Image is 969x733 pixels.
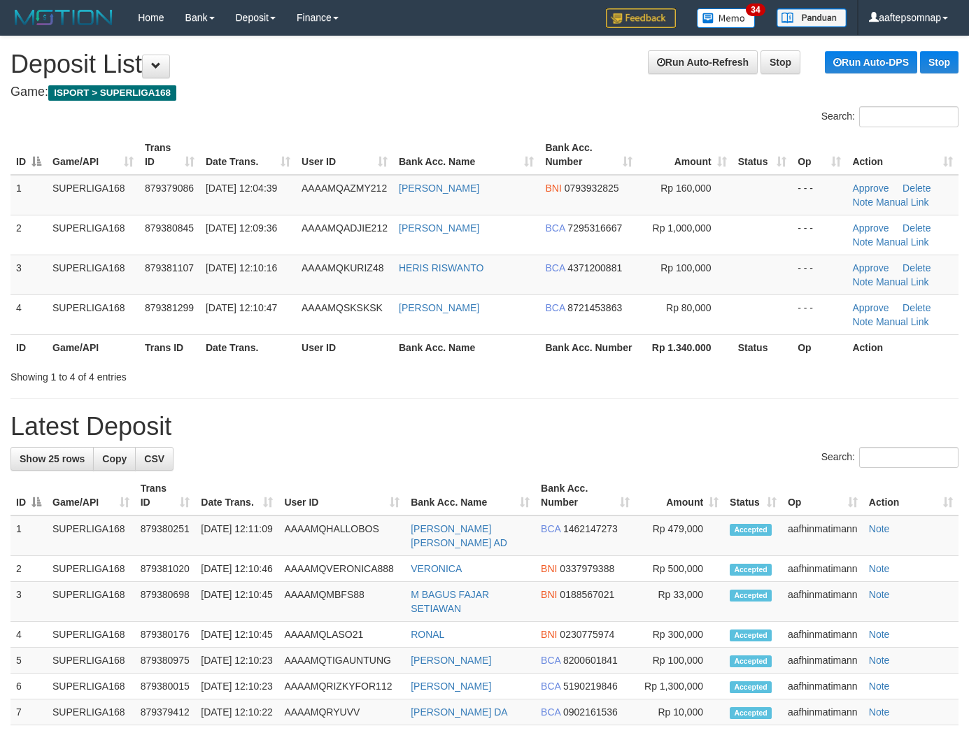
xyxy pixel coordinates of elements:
[541,589,557,600] span: BNI
[10,674,47,699] td: 6
[10,364,393,384] div: Showing 1 to 4 of 4 entries
[782,582,863,622] td: aafhinmatimann
[10,447,94,471] a: Show 25 rows
[859,447,959,468] input: Search:
[399,183,479,194] a: [PERSON_NAME]
[10,556,47,582] td: 2
[567,222,622,234] span: Copy 7295316667 to clipboard
[47,215,139,255] td: SUPERLIGA168
[560,563,614,574] span: Copy 0337979388 to clipboard
[821,106,959,127] label: Search:
[876,236,929,248] a: Manual Link
[852,183,889,194] a: Approve
[206,222,277,234] span: [DATE] 12:09:36
[10,175,47,215] td: 1
[541,681,560,692] span: BCA
[10,648,47,674] td: 5
[47,648,135,674] td: SUPERLIGA168
[10,515,47,556] td: 1
[206,302,277,313] span: [DATE] 12:10:47
[730,564,772,576] span: Accepted
[792,334,847,360] th: Op
[876,197,929,208] a: Manual Link
[541,629,557,640] span: BNI
[296,334,393,360] th: User ID
[139,334,200,360] th: Trans ID
[903,262,931,273] a: Delete
[296,135,393,175] th: User ID: activate to sort column ascending
[852,316,873,327] a: Note
[10,255,47,294] td: 3
[10,85,959,99] h4: Game:
[20,453,85,464] span: Show 25 rows
[733,334,793,360] th: Status
[145,302,194,313] span: 879381299
[47,175,139,215] td: SUPERLIGA168
[539,135,637,175] th: Bank Acc. Number: activate to sort column ascending
[393,135,539,175] th: Bank Acc. Name: activate to sort column ascending
[278,556,405,582] td: AAAAMQVERONICA888
[10,582,47,622] td: 3
[863,476,959,515] th: Action: activate to sort column ascending
[653,222,712,234] span: Rp 1,000,000
[10,622,47,648] td: 4
[782,515,863,556] td: aafhinmatimann
[195,648,278,674] td: [DATE] 12:10:23
[567,302,622,313] span: Copy 8721453863 to clipboard
[399,302,479,313] a: [PERSON_NAME]
[730,629,772,641] span: Accepted
[782,699,863,725] td: aafhinmatimann
[852,197,873,208] a: Note
[135,699,196,725] td: 879379412
[278,648,405,674] td: AAAAMQTIGAUNTUNG
[852,302,889,313] a: Approve
[411,589,489,614] a: M BAGUS FAJAR SETIAWAN
[145,262,194,273] span: 879381107
[563,706,618,718] span: Copy 0902161536 to clipboard
[302,222,388,234] span: AAAAMQADJIE212
[144,453,164,464] span: CSV
[47,674,135,699] td: SUPERLIGA168
[135,515,196,556] td: 879380251
[10,7,117,28] img: MOTION_logo.png
[567,262,622,273] span: Copy 4371200881 to clipboard
[852,262,889,273] a: Approve
[782,622,863,648] td: aafhinmatimann
[195,476,278,515] th: Date Trans.: activate to sort column ascending
[399,222,479,234] a: [PERSON_NAME]
[411,523,507,548] a: [PERSON_NAME] [PERSON_NAME] AD
[648,50,758,74] a: Run Auto-Refresh
[852,222,889,234] a: Approve
[635,582,724,622] td: Rp 33,000
[821,447,959,468] label: Search:
[876,276,929,287] a: Manual Link
[539,334,637,360] th: Bank Acc. Number
[792,255,847,294] td: - - -
[10,135,47,175] th: ID: activate to sort column descending
[135,447,174,471] a: CSV
[903,183,931,194] a: Delete
[730,707,772,719] span: Accepted
[47,135,139,175] th: Game/API: activate to sort column ascending
[635,648,724,674] td: Rp 100,000
[847,334,959,360] th: Action
[724,476,782,515] th: Status: activate to sort column ascending
[206,183,277,194] span: [DATE] 12:04:39
[393,334,539,360] th: Bank Acc. Name
[730,524,772,536] span: Accepted
[847,135,959,175] th: Action: activate to sort column ascending
[47,699,135,725] td: SUPERLIGA168
[746,3,765,16] span: 34
[48,85,176,101] span: ISPORT > SUPERLIGA168
[606,8,676,28] img: Feedback.jpg
[545,302,565,313] span: BCA
[782,648,863,674] td: aafhinmatimann
[10,294,47,334] td: 4
[560,589,614,600] span: Copy 0188567021 to clipboard
[777,8,847,27] img: panduan.png
[47,255,139,294] td: SUPERLIGA168
[869,629,890,640] a: Note
[733,135,793,175] th: Status: activate to sort column ascending
[545,222,565,234] span: BCA
[666,302,712,313] span: Rp 80,000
